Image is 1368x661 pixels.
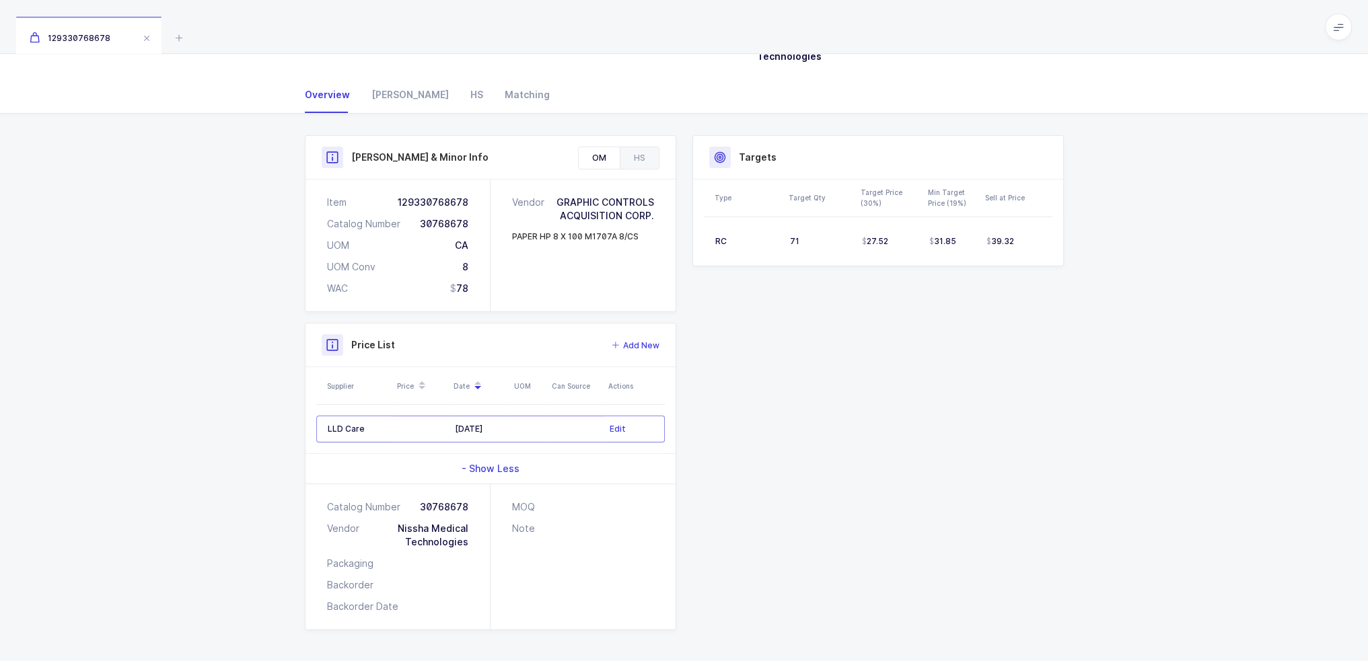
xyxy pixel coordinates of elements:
span: 71 [790,236,799,246]
div: Supplier [327,381,389,391]
div: Actions [608,381,661,391]
div: Price [397,375,445,397]
div: Note [512,522,535,535]
span: 129330768678 [30,33,110,43]
button: Edit [610,422,626,436]
div: Matching [494,77,550,113]
div: HS [460,77,494,113]
div: [DATE] [455,424,505,434]
span: - Show Less [462,462,519,475]
div: - Show Less [305,483,676,629]
div: 8 [462,260,468,274]
div: OM [579,147,620,169]
div: PAPER HP 8 X 100 M1707A 8/CS [512,231,639,243]
div: - Show Less [305,454,676,483]
div: CA [455,239,468,252]
div: Vendor [512,196,550,223]
div: Backorder [327,578,373,592]
div: [PERSON_NAME] [361,77,460,113]
div: UOM Conv [327,260,375,274]
span: Add New [623,339,659,352]
div: MOQ [512,500,535,514]
div: UOM [327,239,349,252]
span: 31.85 [929,236,956,247]
span: RC [715,236,727,246]
h3: [PERSON_NAME] & Minor Info [351,151,489,164]
span: 39.32 [986,236,1014,247]
div: WAC [327,282,348,295]
div: Overview [305,77,361,113]
span: 27.52 [862,236,888,247]
div: LLD Care [328,424,388,434]
div: Target Price (30%) [861,187,920,208]
div: Target Qty [789,192,853,203]
div: UOM [514,381,544,391]
div: GRAPHIC CONTROLS ACQUISITION CORP. [550,196,654,223]
div: Min Target Price (19%) [928,187,977,208]
h3: Targets [739,151,777,164]
div: Date [454,375,506,397]
div: 78 [450,282,468,295]
div: HS [620,147,659,169]
div: Sell at Price [985,192,1048,203]
div: Backorder Date [327,600,398,613]
div: Can Source [552,381,600,391]
div: Type [715,192,781,203]
h3: Price List [351,338,395,352]
div: Packaging [327,557,373,570]
button: Add New [612,339,659,352]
